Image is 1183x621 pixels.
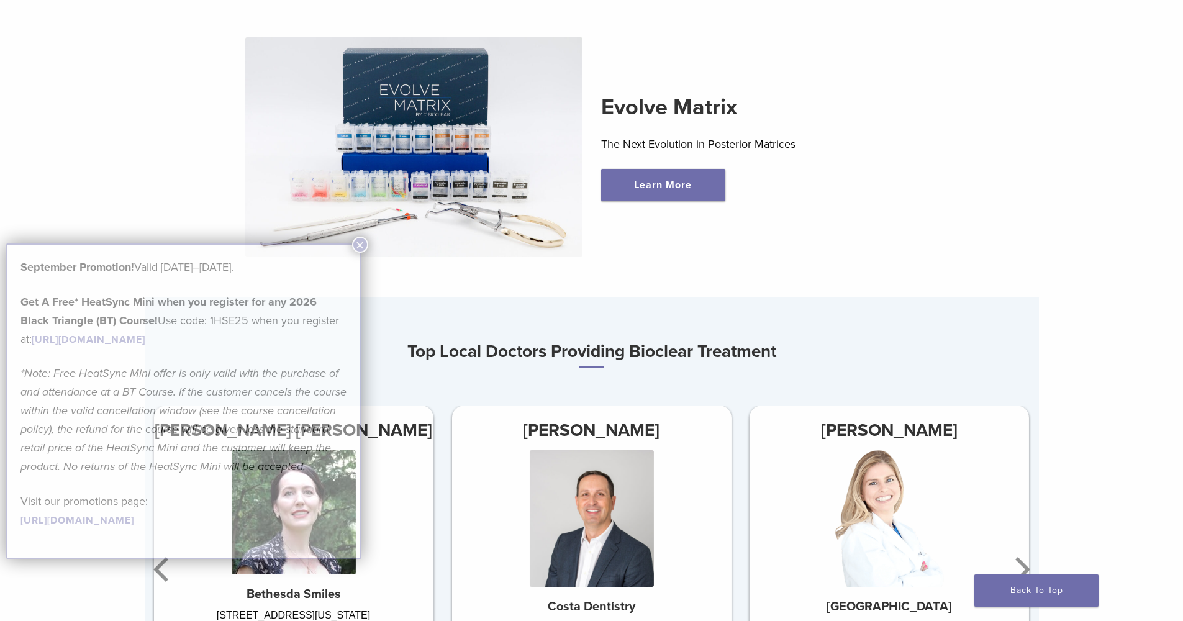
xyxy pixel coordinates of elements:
[151,532,176,607] button: Previous
[601,135,938,153] p: The Next Evolution in Posterior Matrices
[245,37,582,257] img: Evolve Matrix
[601,169,725,201] a: Learn More
[1008,532,1033,607] button: Next
[601,93,938,122] h2: Evolve Matrix
[548,599,635,614] strong: Costa Dentistry
[20,295,317,327] strong: Get A Free* HeatSync Mini when you register for any 2026 Black Triangle (BT) Course!
[20,366,347,473] em: *Note: Free HeatSync Mini offer is only valid with the purchase of and attendance at a BT Course....
[32,333,145,346] a: [URL][DOMAIN_NAME]
[20,292,347,348] p: Use code: 1HSE25 when you register at:
[20,258,347,276] p: Valid [DATE]–[DATE].
[20,260,134,274] b: September Promotion!
[20,492,347,529] p: Visit our promotions page:
[20,514,134,527] a: [URL][DOMAIN_NAME]
[750,415,1029,445] h3: [PERSON_NAME]
[145,337,1039,368] h3: Top Local Doctors Providing Bioclear Treatment
[352,237,368,253] button: Close
[974,574,1099,607] a: Back To Top
[247,587,341,602] strong: Bethesda Smiles
[835,450,944,587] img: Dr. Maya Bachour
[451,415,731,445] h3: [PERSON_NAME]
[529,450,653,587] img: Dr. Shane Costa
[827,599,952,614] strong: [GEOGRAPHIC_DATA]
